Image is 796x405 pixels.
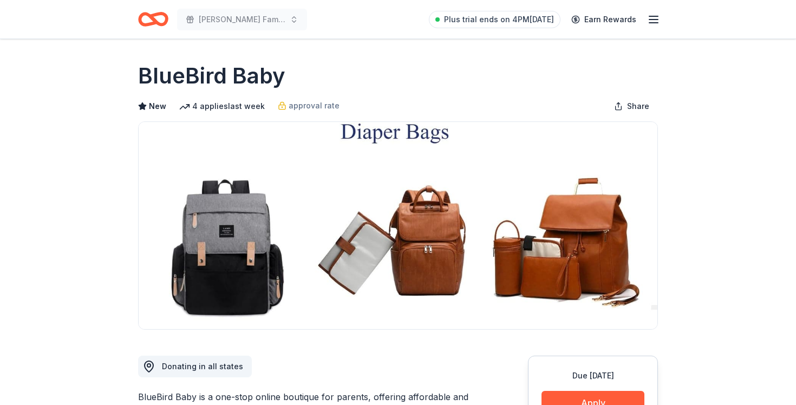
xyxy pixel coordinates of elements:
img: Image for BlueBird Baby [139,122,657,329]
button: [PERSON_NAME] Family Community Picnic [177,9,307,30]
a: Plus trial ends on 4PM[DATE] [429,11,560,28]
a: Earn Rewards [565,10,643,29]
span: Share [627,100,649,113]
span: [PERSON_NAME] Family Community Picnic [199,13,285,26]
span: approval rate [289,99,340,112]
a: approval rate [278,99,340,112]
span: Plus trial ends on 4PM[DATE] [444,13,554,26]
h1: BlueBird Baby [138,61,285,91]
div: Due [DATE] [541,369,644,382]
span: Donating in all states [162,362,243,371]
button: Share [605,95,658,117]
span: New [149,100,166,113]
div: 4 applies last week [179,100,265,113]
a: Home [138,7,168,32]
